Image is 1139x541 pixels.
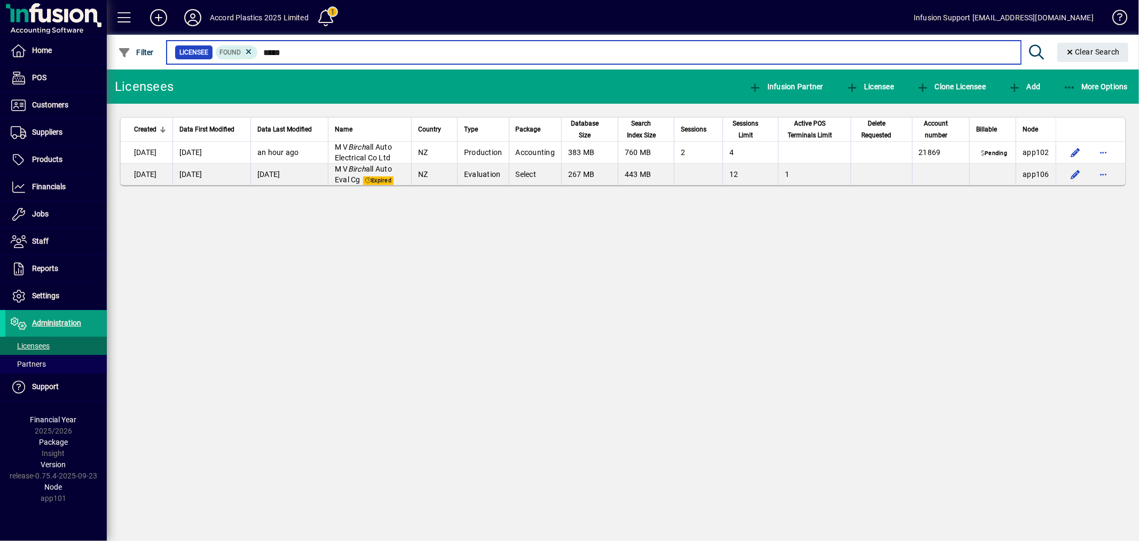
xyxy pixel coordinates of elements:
span: POS [32,73,46,82]
div: Search Index Size [625,118,667,141]
td: 21869 [912,142,970,164]
button: Edit [1067,144,1084,161]
td: Select [509,164,562,185]
span: Data Last Modified [257,123,312,135]
td: [DATE] [172,164,250,185]
button: Infusion Partner [746,77,826,96]
td: NZ [411,142,457,164]
a: Products [5,146,107,173]
span: Database Size [568,118,602,141]
span: Settings [32,291,59,300]
em: Birch [348,143,366,151]
button: Filter [115,43,156,62]
span: Delete Requested [858,118,896,141]
td: an hour ago [250,142,328,164]
div: Sessions Limit [729,118,772,141]
span: Clone Licensee [916,82,986,91]
td: 4 [722,142,778,164]
div: Database Size [568,118,611,141]
td: 267 MB [561,164,618,185]
div: Package [516,123,555,135]
div: Name [335,123,405,135]
div: Sessions [681,123,716,135]
span: Filter [118,48,154,57]
a: Settings [5,283,107,310]
div: Billable [976,123,1009,135]
div: Data First Modified [179,123,244,135]
a: Licensees [5,337,107,355]
a: Jobs [5,201,107,228]
span: Home [32,46,52,55]
button: More options [1095,166,1112,183]
span: Add [1008,82,1040,91]
div: Created [134,123,166,135]
button: More options [1095,144,1112,161]
div: Accord Plastics 2025 Limited [210,9,309,26]
span: Financial Year [30,415,77,424]
span: Sessions Limit [729,118,762,141]
span: More Options [1063,82,1128,91]
span: Suppliers [32,128,62,136]
button: Add [142,8,176,27]
span: Account number [919,118,954,141]
a: Customers [5,92,107,119]
div: Data Last Modified [257,123,321,135]
td: 443 MB [618,164,674,185]
a: Knowledge Base [1104,2,1126,37]
span: Products [32,155,62,164]
div: Account number [919,118,963,141]
span: Infusion Partner [749,82,823,91]
span: Licensee [179,47,208,58]
span: Search Index Size [625,118,658,141]
button: Profile [176,8,210,27]
button: More Options [1061,77,1131,96]
td: Evaluation [457,164,509,185]
span: Country [418,123,441,135]
span: Package [39,438,68,446]
span: Administration [32,319,81,327]
span: Licensees [11,342,50,350]
div: Node [1023,123,1049,135]
span: Partners [11,360,46,368]
a: POS [5,65,107,91]
div: Active POS Terminals Limit [785,118,844,141]
span: Expired [363,176,394,185]
td: 383 MB [561,142,618,164]
span: Jobs [32,210,49,218]
span: Reports [32,264,58,273]
td: Production [457,142,509,164]
a: Suppliers [5,119,107,146]
button: Clone Licensee [914,77,988,96]
em: Birch [348,165,366,173]
a: Support [5,374,107,400]
span: app102.prod.infusionbusinesssoftware.com [1023,148,1049,157]
span: Customers [32,101,68,109]
a: Reports [5,256,107,282]
span: M V all Auto Electrical Co Ltd [335,143,392,162]
button: Clear [1057,43,1129,62]
a: Financials [5,174,107,200]
div: Country [418,123,451,135]
td: 2 [674,142,722,164]
span: Pending [979,149,1009,158]
span: Type [464,123,478,135]
span: Billable [976,123,997,135]
mat-chip: Found Status: Found [216,45,258,59]
div: Infusion Support [EMAIL_ADDRESS][DOMAIN_NAME] [914,9,1094,26]
span: Financials [32,182,66,191]
span: Support [32,382,59,391]
div: Licensees [115,78,174,95]
span: M V all Auto Eval Cg [335,165,392,184]
td: NZ [411,164,457,185]
span: Staff [32,237,49,245]
a: Home [5,37,107,64]
td: [DATE] [250,164,328,185]
div: Delete Requested [858,118,906,141]
span: Data First Modified [179,123,234,135]
span: Licensee [846,82,894,91]
span: Name [335,123,352,135]
span: Node [1023,123,1038,135]
a: Partners [5,355,107,373]
td: 1 [778,164,851,185]
span: Package [516,123,541,135]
